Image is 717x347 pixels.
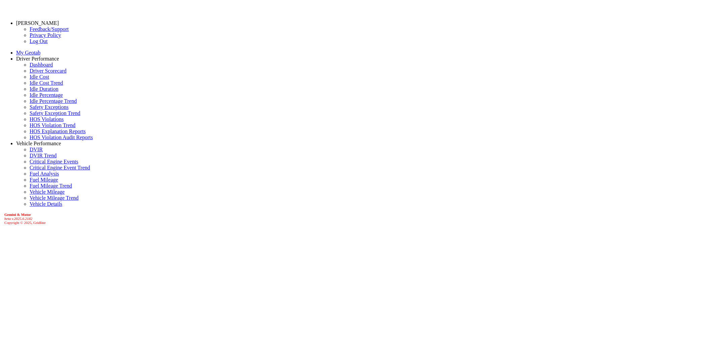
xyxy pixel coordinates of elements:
[30,165,90,170] a: Critical Engine Event Trend
[30,183,72,189] a: Fuel Mileage Trend
[30,195,79,201] a: Vehicle Mileage Trend
[16,20,59,26] a: [PERSON_NAME]
[16,141,61,146] a: Vehicle Performance
[30,153,56,158] a: DVIR Trend
[4,213,31,217] b: Gemini & Motor
[30,74,49,80] a: Idle Cost
[30,134,93,140] a: HOS Violation Audit Reports
[30,68,67,74] a: Driver Scorecard
[30,62,53,68] a: Dashboard
[30,38,48,44] a: Log Out
[30,86,58,92] a: Idle Duration
[4,217,33,221] i: beta v.2025.6.2182
[30,104,69,110] a: Safety Exceptions
[30,128,86,134] a: HOS Explanation Reports
[30,32,61,38] a: Privacy Policy
[16,50,40,55] a: My Geotab
[30,201,62,207] a: Vehicle Details
[30,171,59,177] a: Fuel Analysis
[30,177,58,183] a: Fuel Mileage
[30,110,80,116] a: Safety Exception Trend
[30,80,63,86] a: Idle Cost Trend
[30,98,77,104] a: Idle Percentage Trend
[30,92,63,98] a: Idle Percentage
[30,147,43,152] a: DVIR
[4,213,714,225] div: Copyright © 2025, Gridline
[30,26,69,32] a: Feedback/Support
[16,56,59,62] a: Driver Performance
[30,189,65,195] a: Vehicle Mileage
[30,116,64,122] a: HOS Violations
[30,122,76,128] a: HOS Violation Trend
[30,159,78,164] a: Critical Engine Events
